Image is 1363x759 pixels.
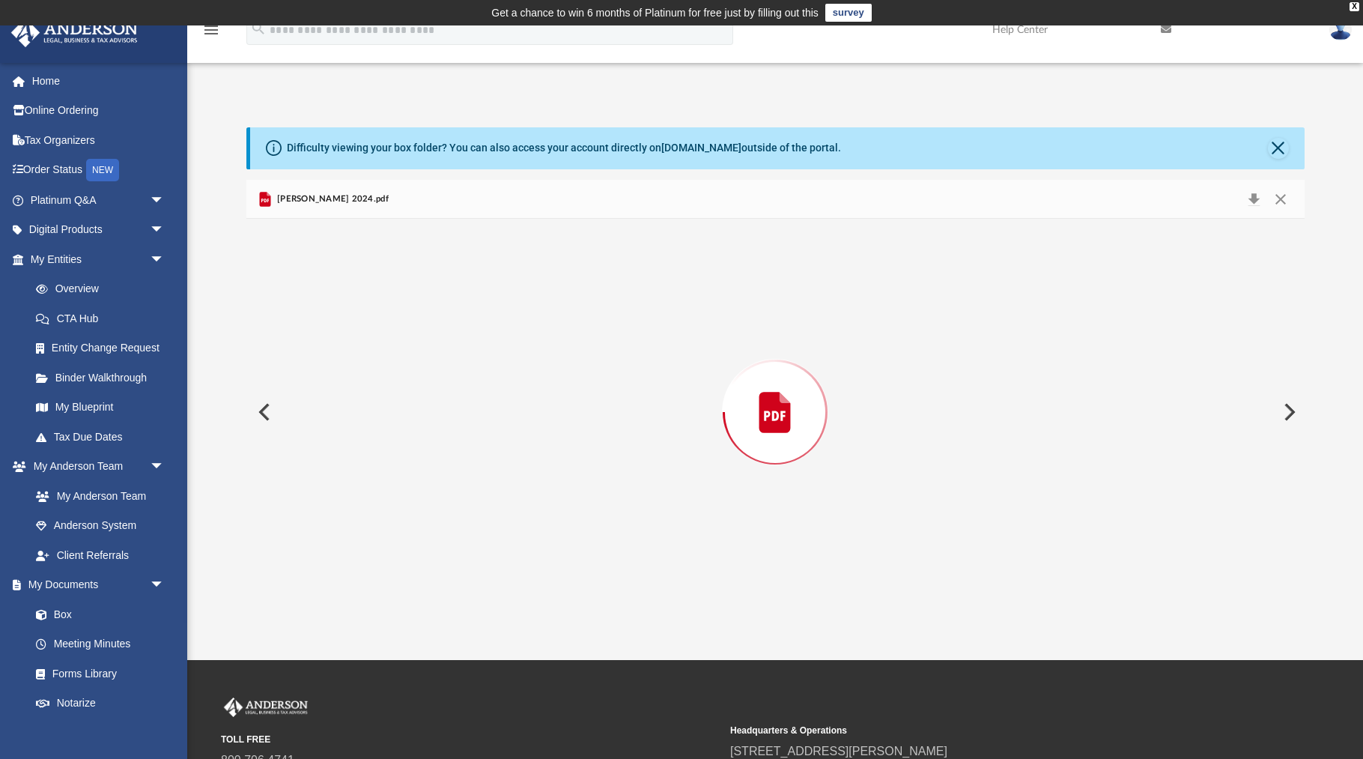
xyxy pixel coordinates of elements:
[86,159,119,181] div: NEW
[21,540,180,570] a: Client Referrals
[10,570,180,600] a: My Documentsarrow_drop_down
[150,185,180,216] span: arrow_drop_down
[150,244,180,275] span: arrow_drop_down
[21,689,180,719] a: Notarize
[1268,138,1289,159] button: Close
[21,393,180,423] a: My Blueprint
[1267,189,1294,210] button: Close
[21,629,180,659] a: Meeting Minutes
[221,698,311,717] img: Anderson Advisors Platinum Portal
[1272,391,1305,433] button: Next File
[10,155,187,186] a: Order StatusNEW
[730,724,1229,737] small: Headquarters & Operations
[10,66,187,96] a: Home
[150,452,180,483] span: arrow_drop_down
[21,422,187,452] a: Tax Due Dates
[10,244,187,274] a: My Entitiesarrow_drop_down
[491,4,819,22] div: Get a chance to win 6 months of Platinum for free just by filling out this
[21,274,187,304] a: Overview
[21,363,187,393] a: Binder Walkthrough
[10,96,187,126] a: Online Ordering
[21,303,187,333] a: CTA Hub
[7,18,142,47] img: Anderson Advisors Platinum Portal
[250,20,267,37] i: search
[730,745,947,758] a: [STREET_ADDRESS][PERSON_NAME]
[274,193,389,206] span: [PERSON_NAME] 2024.pdf
[1350,2,1359,11] div: close
[10,185,187,215] a: Platinum Q&Aarrow_drop_down
[202,21,220,39] i: menu
[825,4,872,22] a: survey
[150,570,180,601] span: arrow_drop_down
[221,733,720,746] small: TOLL FREE
[21,333,187,363] a: Entity Change Request
[1241,189,1268,210] button: Download
[21,599,172,629] a: Box
[287,140,841,156] div: Difficulty viewing your box folder? You can also access your account directly on outside of the p...
[10,452,180,482] a: My Anderson Teamarrow_drop_down
[21,511,180,541] a: Anderson System
[10,215,187,245] a: Digital Productsarrow_drop_down
[10,125,187,155] a: Tax Organizers
[150,215,180,246] span: arrow_drop_down
[246,391,279,433] button: Previous File
[1329,19,1352,40] img: User Pic
[21,481,172,511] a: My Anderson Team
[202,28,220,39] a: menu
[21,659,172,689] a: Forms Library
[661,142,741,154] a: [DOMAIN_NAME]
[246,180,1305,606] div: Preview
